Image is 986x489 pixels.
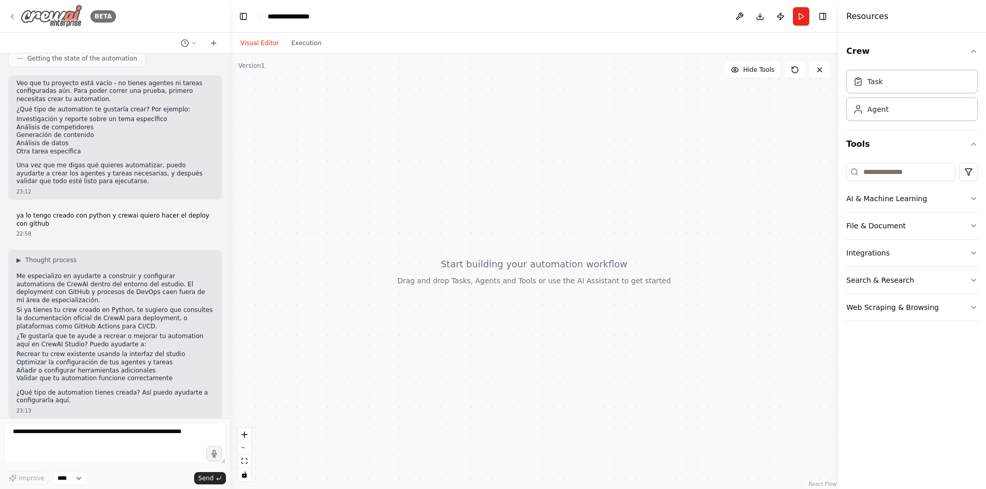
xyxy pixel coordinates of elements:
div: Crew [846,66,978,129]
p: ¿Qué tipo de automation te gustaría crear? Por ejemplo: [16,106,214,114]
button: fit view [238,455,251,468]
div: 23:12 [16,188,214,195]
button: Send [194,472,226,484]
button: Hide Tools [725,62,781,78]
span: ▶ [16,256,21,264]
button: Hide left sidebar [236,9,251,24]
li: Optimizar la configuración de tus agentes y tareas [16,359,214,367]
button: ▶Thought process [16,256,77,264]
p: Veo que tu proyecto está vacío - no tienes agentes ni tareas configuradas aún. Para poder correr ... [16,80,214,104]
p: ya lo tengo creado con python y crewai quiero hacer el deploy con github [16,212,214,228]
p: ¿Qué tipo de automation tienes creada? Así puedo ayudarte a configurarla aquí. [16,389,214,405]
button: Tools [846,130,978,159]
div: BETA [90,10,116,23]
a: React Flow attribution [809,481,837,487]
button: Improve [4,472,49,485]
button: Hide right sidebar [816,9,830,24]
p: Si ya tienes tu crew creado en Python, te sugiero que consultes la documentación oficial de CrewA... [16,306,214,330]
div: Agent [867,104,888,114]
button: zoom out [238,441,251,455]
button: zoom in [238,428,251,441]
li: Generación de contenido [16,131,214,140]
div: 23:13 [16,407,214,415]
button: Start a new chat [205,37,222,49]
li: Investigación y reporte sobre un tema específico [16,115,214,124]
h4: Resources [846,10,888,23]
button: Integrations [846,240,978,266]
p: ¿Te gustaría que te ayude a recrear o mejorar tu automation aquí en CrewAI Studio? Puedo ayudarte a: [16,332,214,348]
span: Thought process [25,256,77,264]
div: Tools [846,159,978,329]
li: Otra tarea específica [16,148,214,156]
span: Hide Tools [743,66,774,74]
li: Análisis de competidores [16,124,214,132]
span: Send [198,474,214,482]
button: Crew [846,37,978,66]
button: AI & Machine Learning [846,185,978,212]
button: Search & Research [846,267,978,294]
div: Task [867,76,883,87]
p: Una vez que me digas qué quieres automatizar, puedo ayudarte a crear los agentes y tareas necesar... [16,162,214,186]
li: Añadir o configurar herramientas adicionales [16,367,214,375]
li: Análisis de datos [16,140,214,148]
li: Validar que tu automation funcione correctamente [16,375,214,383]
img: Logo [21,5,82,28]
button: Click to speak your automation idea [206,446,222,461]
button: File & Document [846,212,978,239]
div: React Flow controls [238,428,251,481]
li: Recrear tu crew existente usando la interfaz del studio [16,350,214,359]
span: Improve [19,474,44,482]
button: Visual Editor [234,37,285,49]
button: toggle interactivity [238,468,251,481]
span: Getting the state of the automation [27,54,137,63]
button: Switch to previous chat [177,37,201,49]
button: Execution [285,37,328,49]
p: Me especializo en ayudarte a construir y configurar automations de CrewAI dentro del entorno del ... [16,272,214,304]
div: Version 1 [238,62,265,70]
div: 22:58 [16,230,214,238]
nav: breadcrumb [268,11,319,22]
button: Web Scraping & Browsing [846,294,978,321]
